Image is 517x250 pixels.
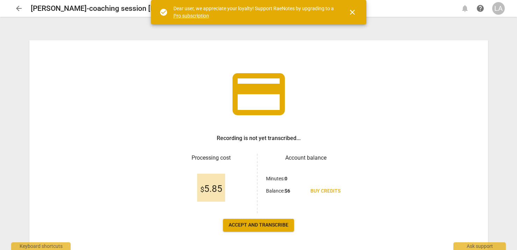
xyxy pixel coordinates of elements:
[474,2,487,15] a: Help
[310,188,340,195] span: Buy credits
[229,222,288,229] span: Accept and transcribe
[173,13,209,19] a: Pro subscription
[266,187,290,195] p: Balance :
[15,4,23,13] span: arrow_back
[200,185,204,194] span: $
[223,219,294,231] button: Accept and transcribe
[348,8,357,16] span: close
[217,134,301,143] h3: Recording is not yet transcribed...
[159,8,168,16] span: check_circle
[266,175,287,182] p: Minutes :
[492,2,505,15] button: LA
[200,184,222,194] span: 5.85
[266,154,346,162] h3: Account balance
[171,154,251,162] h3: Processing cost
[476,4,484,13] span: help
[31,4,209,13] h2: [PERSON_NAME]-coaching session [DATE] 7 17 24 PM
[173,5,336,19] div: Dear user, we appreciate your loyalty! Support RaeNotes by upgrading to a
[285,188,290,194] b: $ 6
[344,4,361,21] button: Close
[285,176,287,181] b: 0
[453,242,506,250] div: Ask support
[11,242,71,250] div: Keyboard shortcuts
[227,63,290,126] span: credit_card
[305,185,346,197] a: Buy credits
